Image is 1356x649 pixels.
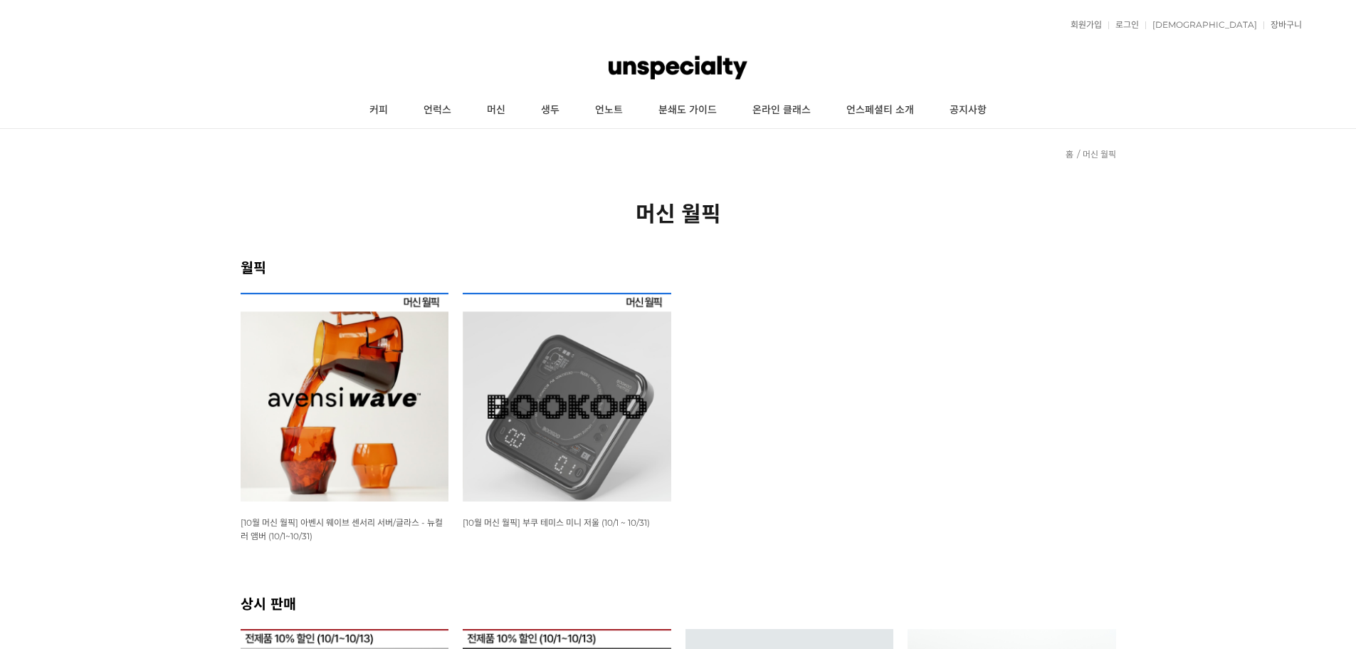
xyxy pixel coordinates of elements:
[932,93,1004,128] a: 공지사항
[463,516,650,528] a: [10월 머신 월픽] 부쿠 테미스 미니 저울 (10/1 ~ 10/31)
[241,197,1116,228] h2: 머신 월픽
[1263,21,1302,29] a: 장바구니
[241,293,449,502] img: [10월 머신 월픽] 아벤시 웨이브 센서리 서버/글라스 - 뉴컬러 앰버 (10/1~10/31)
[406,93,469,128] a: 언럭스
[241,517,443,541] span: [10월 머신 월픽] 아벤시 웨이브 센서리 서버/글라스 - 뉴컬러 앰버 (10/1~10/31)
[523,93,577,128] a: 생두
[641,93,735,128] a: 분쇄도 가이드
[1145,21,1257,29] a: [DEMOGRAPHIC_DATA]
[463,517,650,528] span: [10월 머신 월픽] 부쿠 테미스 미니 저울 (10/1 ~ 10/31)
[577,93,641,128] a: 언노트
[241,593,1116,613] h2: 상시 판매
[1083,149,1116,160] a: 머신 월픽
[241,516,443,541] a: [10월 머신 월픽] 아벤시 웨이브 센서리 서버/글라스 - 뉴컬러 앰버 (10/1~10/31)
[1063,21,1102,29] a: 회원가입
[352,93,406,128] a: 커피
[1066,149,1073,160] a: 홈
[469,93,523,128] a: 머신
[829,93,932,128] a: 언스페셜티 소개
[463,293,671,502] img: [10월 머신 월픽] 부쿠 테미스 미니 저울 (10/1 ~ 10/31)
[609,46,747,89] img: 언스페셜티 몰
[1108,21,1139,29] a: 로그인
[735,93,829,128] a: 온라인 클래스
[241,256,1116,277] h2: 월픽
